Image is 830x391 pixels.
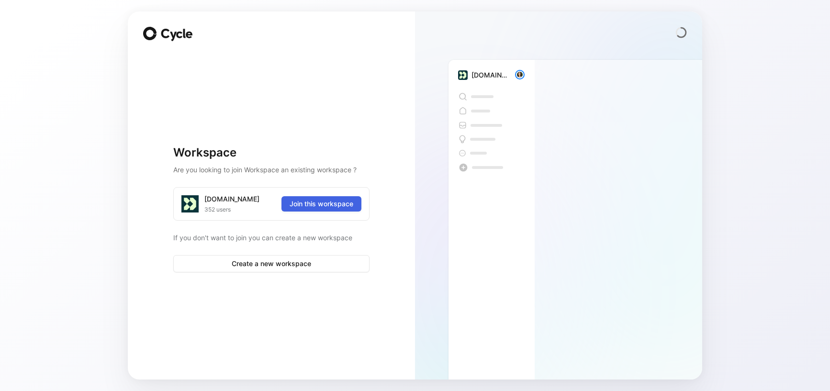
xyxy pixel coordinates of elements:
img: logo [181,195,199,212]
p: If you don't want to join you can create a new workspace [173,232,370,244]
button: Create a new workspace [173,255,370,272]
img: bc2520ba-7c86-4fa6-9639-266f86b26e1d.png [458,70,468,80]
span: Join this workspace [290,198,353,210]
div: [DOMAIN_NAME] [471,69,507,81]
img: avatar [516,71,524,78]
span: Create a new workspace [181,258,361,269]
div: [DOMAIN_NAME] [204,193,259,205]
h2: Are you looking to join Workspace an existing workspace ? [173,164,370,176]
h1: Workspace [173,145,370,160]
span: 352 users [204,205,231,214]
button: Join this workspace [281,196,361,212]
